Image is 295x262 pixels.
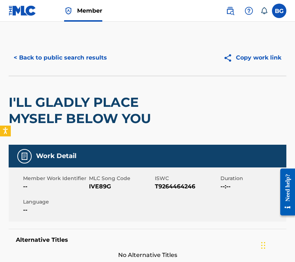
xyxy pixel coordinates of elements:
[23,182,87,191] span: --
[218,49,286,67] button: Copy work link
[275,163,295,221] iframe: Resource Center
[223,53,236,62] img: Copy work link
[64,6,73,15] img: Top Rightsholder
[77,6,102,15] span: Member
[220,175,285,182] span: Duration
[16,236,279,244] h5: Alternative Titles
[260,7,268,14] div: Notifications
[20,152,29,161] img: Work Detail
[36,152,76,160] h5: Work Detail
[23,175,87,182] span: Member Work Identifier
[259,227,295,262] iframe: Chat Widget
[23,198,87,206] span: Language
[272,4,286,18] div: User Menu
[23,206,87,214] span: --
[155,182,219,191] span: T9264464246
[9,5,36,16] img: MLC Logo
[9,94,175,127] h2: I'LL GLADLY PLACE MYSELF BELOW YOU
[9,49,112,67] button: < Back to public search results
[242,4,256,18] div: Help
[9,251,286,259] span: No Alternative Titles
[220,182,285,191] span: --:--
[155,175,219,182] span: ISWC
[245,6,253,15] img: help
[89,182,153,191] span: IVE89G
[261,235,265,256] div: Drag
[226,6,234,15] img: search
[223,4,237,18] a: Public Search
[89,175,153,182] span: MLC Song Code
